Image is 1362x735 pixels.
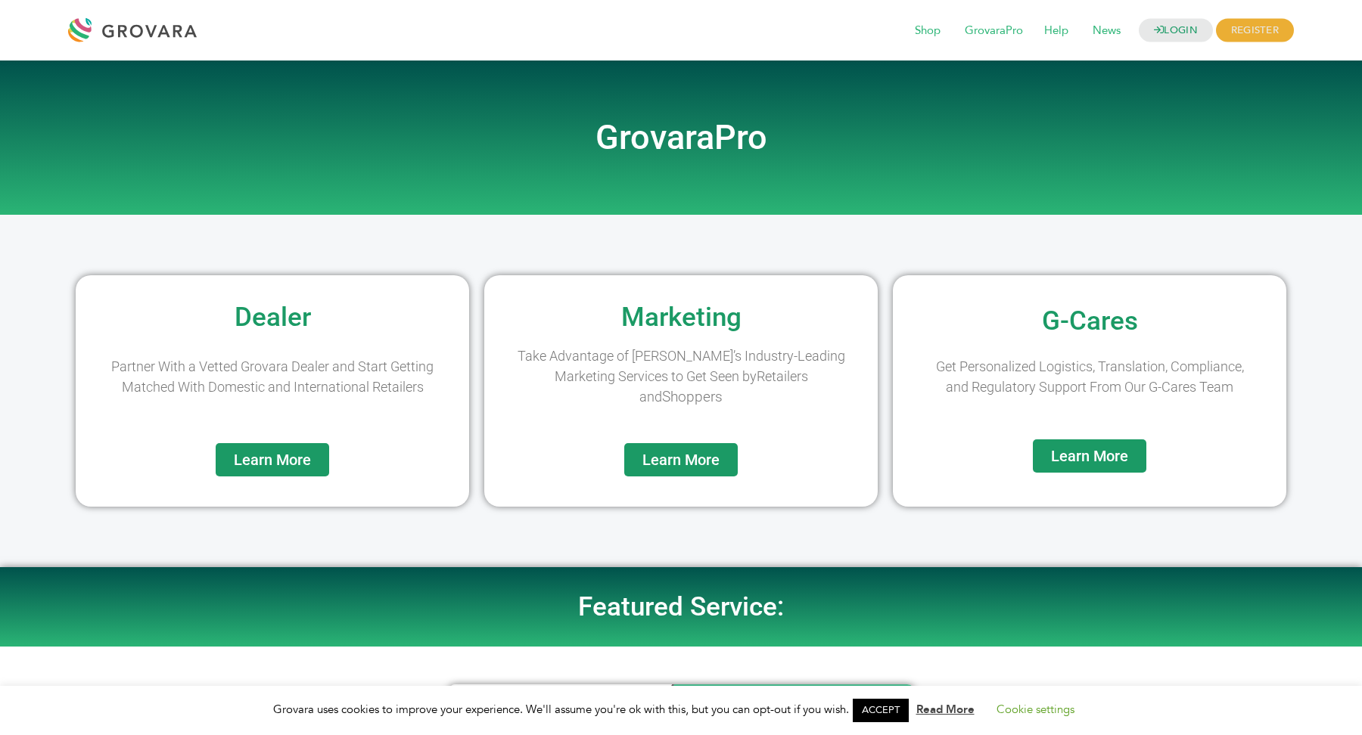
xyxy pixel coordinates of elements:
[1082,17,1131,45] span: News
[83,304,462,330] h2: Dealer
[515,346,847,408] p: Take Advantage of [PERSON_NAME]’s Industry-Leading Marketing Services to Get Seen by
[1082,23,1131,39] a: News
[904,17,951,45] span: Shop
[106,356,439,397] p: Partner With a Vetted Grovara Dealer and Start Getting Matched With Domestic and International Re...
[250,121,1112,154] h2: GrovaraPro
[916,702,975,717] a: Read More
[642,452,720,467] span: Learn More
[900,308,1279,334] h2: G-Cares
[1034,23,1079,39] a: Help
[662,388,723,405] span: Shoppers
[954,23,1034,39] a: GrovaraPro
[1033,439,1146,473] a: Learn More
[234,452,311,467] span: Learn More
[1139,19,1213,42] a: LOGIN
[624,443,738,476] a: Learn More
[923,356,1256,397] p: Get Personalized Logistics, Translation, Compliance, and Regulatory Support From Our G-Cares Team
[853,699,909,722] a: ACCEPT
[216,443,329,476] a: Learn More
[997,702,1074,717] a: Cookie settings
[904,23,951,39] a: Shop
[1034,17,1079,45] span: Help
[250,594,1112,620] h2: Featured Service:
[1051,448,1128,464] span: Learn More
[273,702,1090,717] span: Grovara uses cookies to improve your experience. We'll assume you're ok with this, but you can op...
[492,304,870,330] h2: Marketing
[954,17,1034,45] span: GrovaraPro
[1216,19,1294,42] span: REGISTER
